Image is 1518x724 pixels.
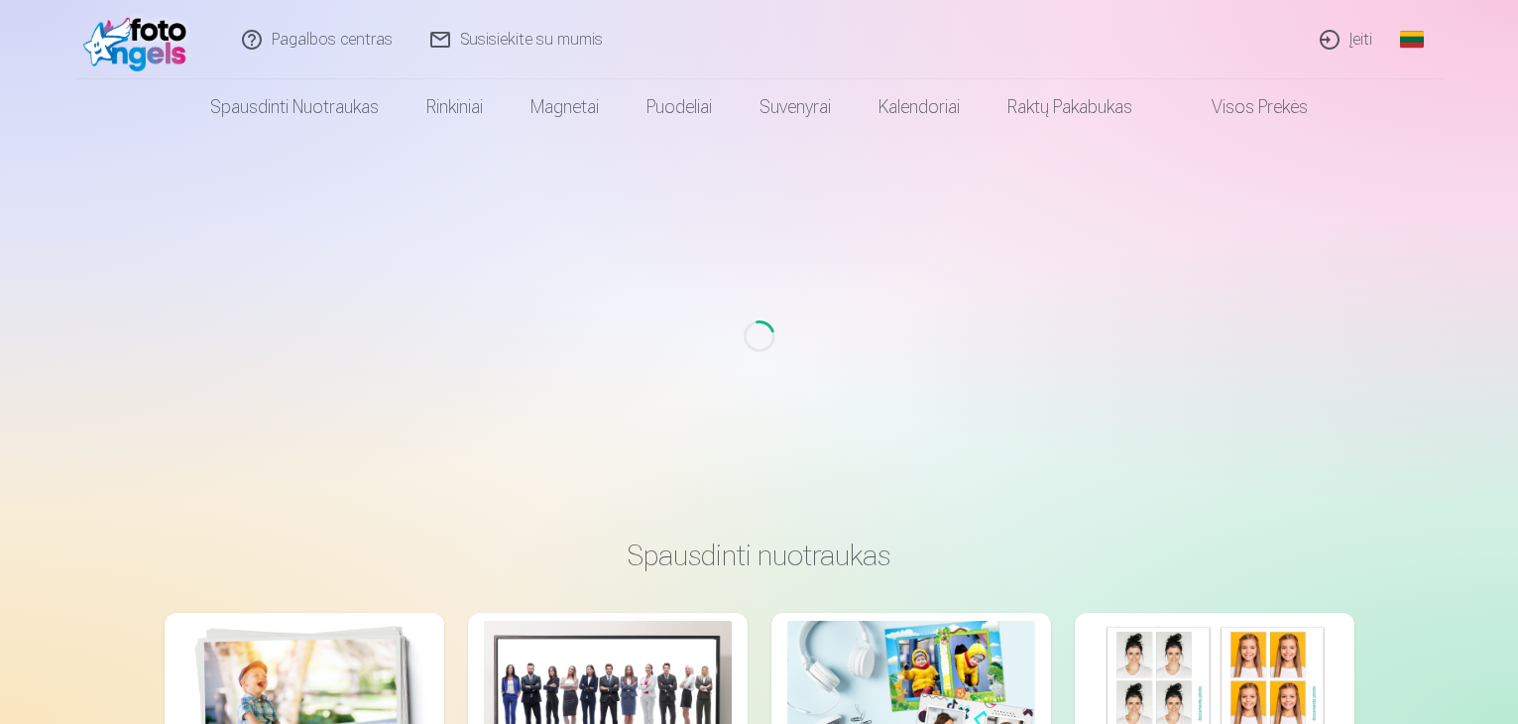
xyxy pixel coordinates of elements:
img: /fa2 [83,8,197,71]
a: Rinkiniai [403,79,507,135]
a: Raktų pakabukas [984,79,1156,135]
a: Visos prekės [1156,79,1332,135]
a: Magnetai [507,79,623,135]
h3: Spausdinti nuotraukas [180,538,1339,573]
a: Kalendoriai [855,79,984,135]
a: Puodeliai [623,79,736,135]
a: Spausdinti nuotraukas [186,79,403,135]
a: Suvenyrai [736,79,855,135]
